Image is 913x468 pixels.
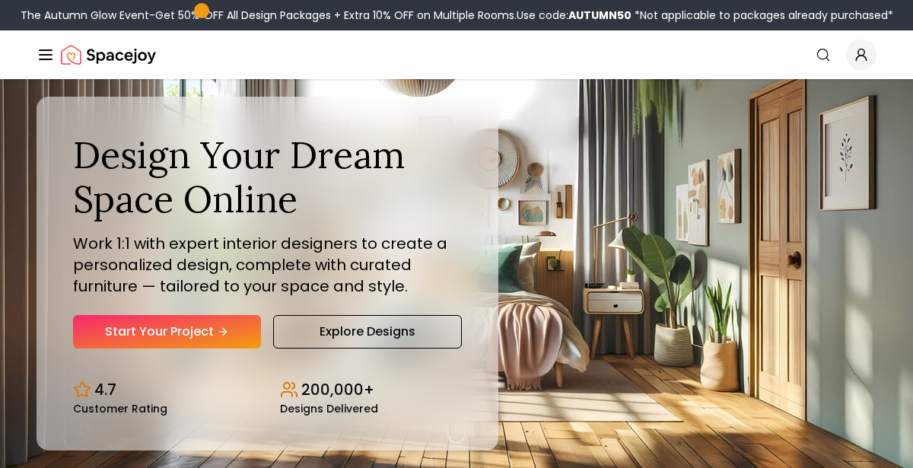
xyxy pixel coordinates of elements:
h1: Design Your Dream Space Online [73,133,462,221]
small: Designs Delivered [280,403,378,414]
p: 200,000+ [301,379,374,400]
a: Explore Designs [273,315,463,349]
small: Customer Rating [73,403,167,414]
span: *Not applicable to packages already purchased* [631,8,893,23]
nav: Global [37,30,876,79]
div: The Autumn Glow Event-Get 50% OFF All Design Packages + Extra 10% OFF on Multiple Rooms. [21,8,893,23]
img: Spacejoy Logo [61,40,156,70]
a: Spacejoy [61,40,156,70]
p: 4.7 [94,379,116,400]
p: Work 1:1 with expert interior designers to create a personalized design, complete with curated fu... [73,233,462,297]
b: AUTUMN50 [568,8,631,23]
a: Start Your Project [73,315,261,349]
span: Use code: [517,8,631,23]
div: Design stats [73,367,462,414]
